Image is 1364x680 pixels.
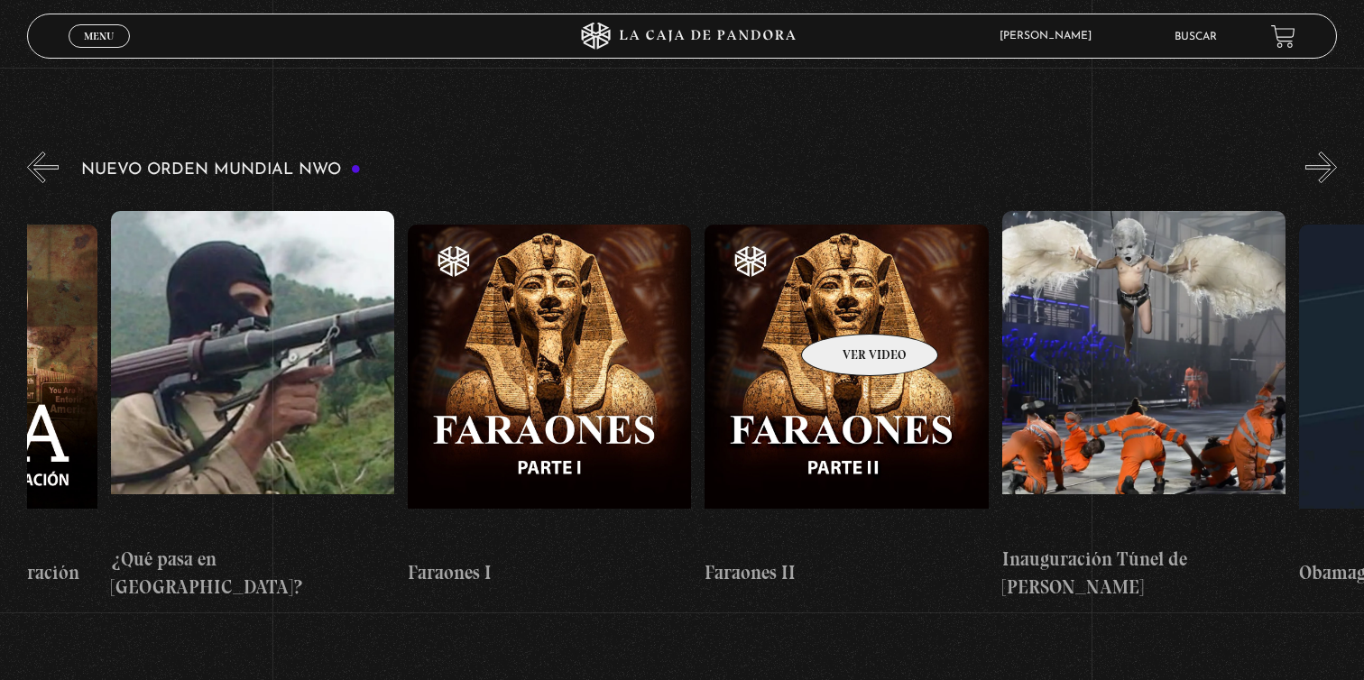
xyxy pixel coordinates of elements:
[705,197,988,616] a: Faraones II
[991,31,1110,41] span: [PERSON_NAME]
[1305,152,1337,183] button: Next
[27,152,59,183] button: Previous
[78,46,120,59] span: Cerrar
[408,197,691,616] a: Faraones I
[408,558,691,587] h4: Faraones I
[1002,545,1286,602] h4: Inauguración Túnel de [PERSON_NAME]
[1175,32,1217,42] a: Buscar
[81,161,361,179] h3: Nuevo Orden Mundial NWO
[111,197,394,616] a: ¿Qué pasa en [GEOGRAPHIC_DATA]?
[84,31,114,41] span: Menu
[1002,197,1286,616] a: Inauguración Túnel de [PERSON_NAME]
[1271,24,1295,49] a: View your shopping cart
[705,558,988,587] h4: Faraones II
[111,545,394,602] h4: ¿Qué pasa en [GEOGRAPHIC_DATA]?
